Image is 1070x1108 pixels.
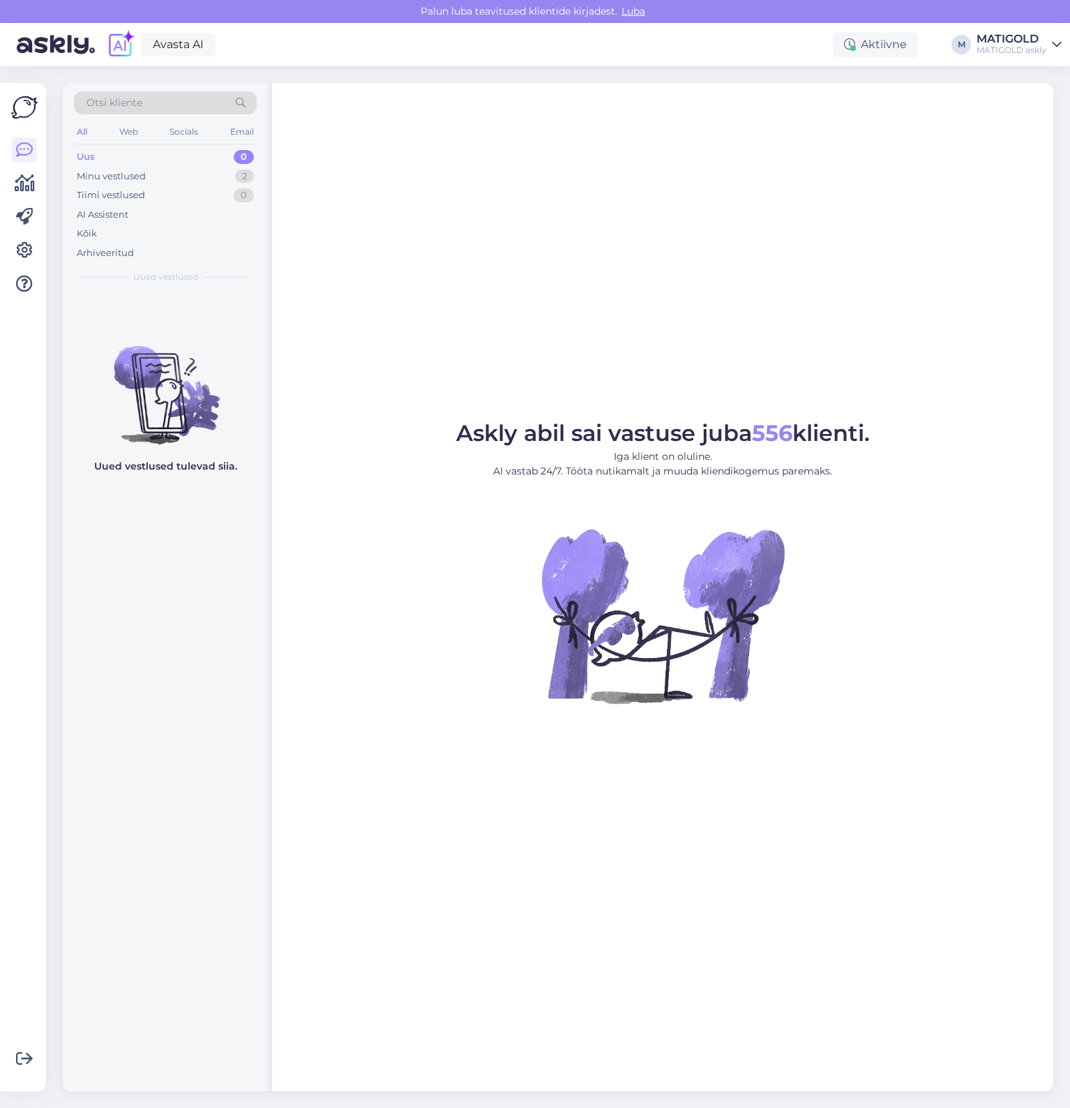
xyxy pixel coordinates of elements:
[74,123,90,141] div: All
[977,33,1062,56] a: MATIGOLDMATIGOLD askly
[234,150,254,164] div: 0
[77,188,145,202] div: Tiimi vestlused
[116,123,141,141] div: Web
[11,94,38,121] img: Askly Logo
[752,419,792,447] b: 556
[94,459,237,474] p: Uued vestlused tulevad siia.
[456,449,870,479] p: Iga klient on oluline. AI vastab 24/7. Tööta nutikamalt ja muuda kliendikogemus paremaks.
[167,123,201,141] div: Socials
[456,419,870,447] span: Askly abil sai vastuse juba klienti.
[106,30,135,59] img: explore-ai
[235,170,254,184] div: 2
[141,33,216,57] a: Avasta AI
[77,227,97,241] div: Kõik
[977,45,1046,56] div: MATIGOLD askly
[86,96,142,110] span: Otsi kliente
[951,35,971,54] div: M
[537,490,788,741] img: No Chat active
[227,123,257,141] div: Email
[977,33,1046,45] div: MATIGOLD
[234,188,254,202] div: 0
[77,208,128,222] div: AI Assistent
[833,32,918,57] div: Aktiivne
[77,170,146,184] div: Minu vestlused
[133,271,198,283] span: Uued vestlused
[617,5,649,17] span: Luba
[77,246,134,260] div: Arhiveeritud
[77,150,95,164] div: Uus
[63,321,268,447] img: No chats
